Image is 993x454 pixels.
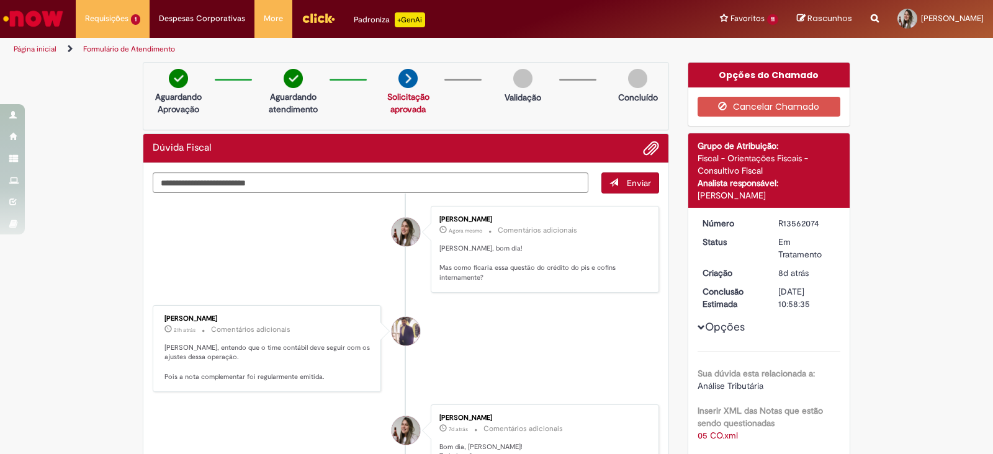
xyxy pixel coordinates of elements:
div: Padroniza [354,12,425,27]
span: 11 [767,14,778,25]
time: 24/09/2025 10:21:43 [778,267,809,278]
p: [PERSON_NAME], entendo que o time contábil deve seguir com os ajustes dessa operação. Pois a nota... [164,343,371,382]
div: [PERSON_NAME] [698,189,841,202]
div: 24/09/2025 10:21:43 [778,267,836,279]
div: [DATE] 10:58:35 [778,285,836,310]
span: 8d atrás [778,267,809,278]
p: [PERSON_NAME], bom dia! Mas como ficaria essa questão do crédito do pis e cofins internamente? [439,244,646,283]
div: Em Tratamento [778,236,836,260]
p: Concluído [618,91,658,104]
span: 7d atrás [449,425,468,433]
span: More [264,12,283,25]
p: +GenAi [395,12,425,27]
div: Opções do Chamado [688,63,850,87]
span: Rascunhos [807,12,852,24]
a: Solicitação aprovada [387,91,429,115]
dt: Conclusão Estimada [693,285,770,310]
dt: Número [693,217,770,229]
h2: Dúvida Fiscal Histórico de tíquete [153,143,212,154]
p: Aguardando atendimento [263,91,323,115]
p: Validação [505,91,541,104]
div: Fiscal - Orientações Fiscais - Consultivo Fiscal [698,152,841,177]
span: 21h atrás [174,326,195,334]
p: Aguardando Aprovação [148,91,209,115]
div: Grupo de Atribuição: [698,140,841,152]
small: Comentários adicionais [483,424,563,434]
span: Requisições [85,12,128,25]
span: Despesas Corporativas [159,12,245,25]
time: 25/09/2025 08:53:27 [449,425,468,433]
span: Análise Tributária [698,380,763,391]
textarea: Digite sua mensagem aqui... [153,172,588,194]
img: ServiceNow [1,6,65,31]
img: check-circle-green.png [284,69,303,88]
ul: Trilhas de página [9,38,653,61]
img: arrow-next.png [398,69,418,88]
dt: Status [693,236,770,248]
div: [PERSON_NAME] [439,414,646,422]
span: Favoritos [730,12,765,25]
button: Enviar [601,172,659,194]
span: Agora mesmo [449,227,482,234]
div: Analista responsável: [698,177,841,189]
dt: Criação [693,267,770,279]
span: 1 [131,14,140,25]
img: img-circle-grey.png [513,69,532,88]
a: Formulário de Atendimento [83,44,175,54]
b: Sua dúvida esta relacionada a: [698,368,815,379]
a: Rascunhos [797,13,852,25]
a: Página inicial [14,44,56,54]
small: Comentários adicionais [498,225,577,236]
button: Adicionar anexos [643,140,659,156]
div: R13562074 [778,217,836,229]
img: click_logo_yellow_360x200.png [302,9,335,27]
time: 30/09/2025 13:48:53 [174,326,195,334]
a: Download de 05 CO.xml [698,430,738,441]
div: Jessica Dos Santos Silva [392,218,420,246]
div: Gabriel Rodrigues Barao [392,317,420,345]
div: [PERSON_NAME] [439,216,646,223]
div: Jessica Dos Santos Silva [392,416,420,445]
div: [PERSON_NAME] [164,315,371,323]
b: Inserir XML das Notas que estão sendo questionadas [698,405,823,429]
img: check-circle-green.png [169,69,188,88]
small: Comentários adicionais [211,324,290,335]
img: img-circle-grey.png [628,69,647,88]
time: 01/10/2025 11:16:57 [449,227,482,234]
span: [PERSON_NAME] [921,13,984,24]
span: Enviar [627,177,651,189]
button: Cancelar Chamado [698,97,841,117]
